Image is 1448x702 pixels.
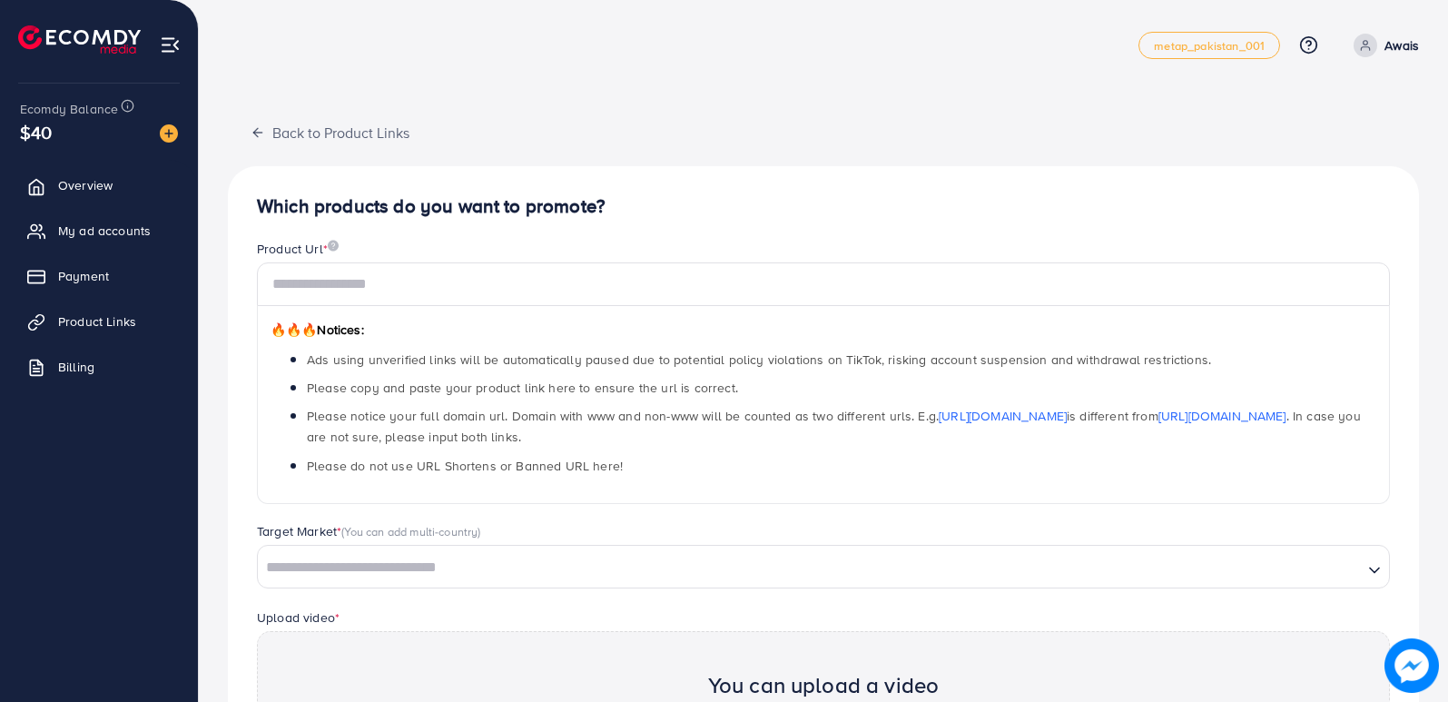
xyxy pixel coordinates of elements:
img: image [160,124,178,143]
h4: Which products do you want to promote? [257,195,1390,218]
label: Product Url [257,240,339,258]
span: My ad accounts [58,222,151,240]
a: My ad accounts [14,213,184,249]
span: Ecomdy Balance [20,100,118,118]
img: image [328,240,339,252]
span: Notices: [271,321,364,339]
p: Awais [1384,35,1419,56]
a: Payment [14,258,184,294]
a: [URL][DOMAIN_NAME] [1158,407,1286,425]
span: Product Links [58,312,136,331]
span: (You can add multi-country) [341,523,480,539]
a: [URL][DOMAIN_NAME] [939,407,1067,425]
span: Please do not use URL Shortens or Banned URL here! [307,457,623,475]
a: Awais [1346,34,1419,57]
a: Overview [14,167,184,203]
span: Please copy and paste your product link here to ensure the url is correct. [307,379,738,397]
label: Upload video [257,608,340,627]
a: metap_pakistan_001 [1138,32,1280,59]
span: Ads using unverified links will be automatically paused due to potential policy violations on Tik... [307,351,1211,369]
a: Billing [14,349,184,385]
label: Target Market [257,522,481,540]
span: 🔥🔥🔥 [271,321,317,339]
input: Search for option [260,554,1361,582]
span: metap_pakistan_001 [1154,40,1265,52]
span: $40 [20,119,52,145]
span: Please notice your full domain url. Domain with www and non-www will be counted as two different ... [307,407,1361,446]
img: logo [18,25,141,54]
button: Back to Product Links [228,113,432,152]
span: Payment [58,267,109,285]
div: Search for option [257,545,1390,588]
a: Product Links [14,303,184,340]
h2: You can upload a video [708,672,940,698]
img: image [1384,638,1439,693]
img: menu [160,35,181,55]
span: Billing [58,358,94,376]
span: Overview [58,176,113,194]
